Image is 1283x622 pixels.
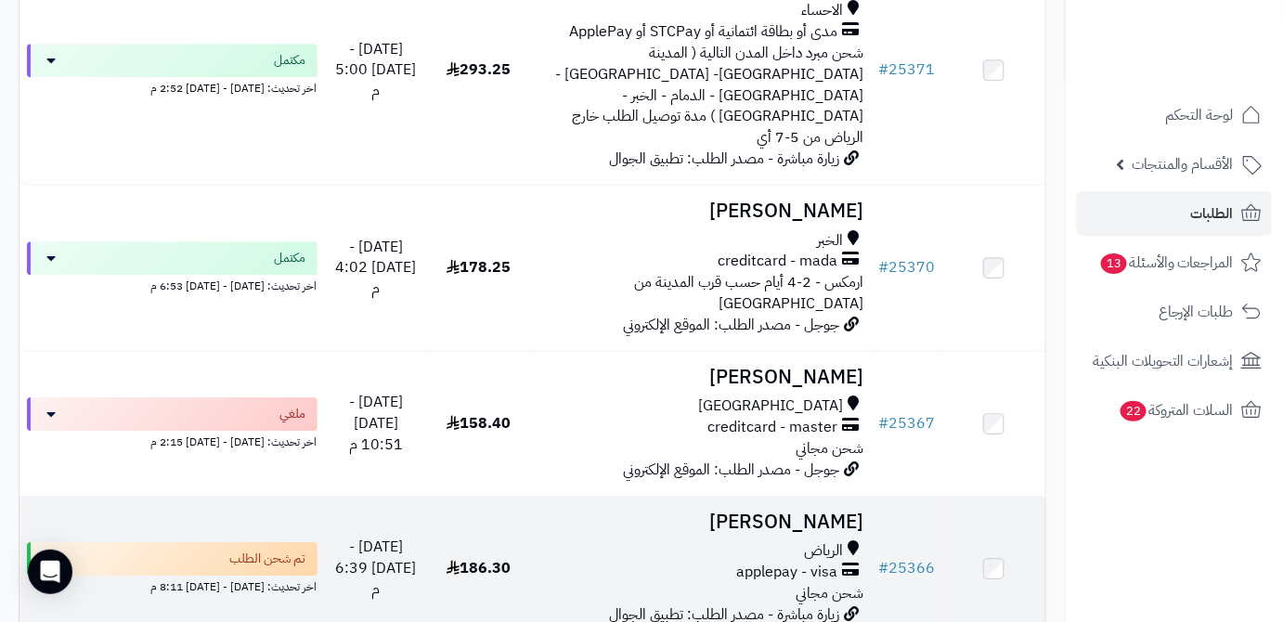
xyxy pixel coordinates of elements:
[879,58,936,81] a: #25371
[624,459,840,481] span: جوجل - مصدر الطلب: الموقع الإلكتروني
[275,249,306,267] span: مكتمل
[879,256,889,279] span: #
[230,550,306,568] span: تم شحن الطلب
[797,437,864,460] span: شحن مجاني
[624,314,840,336] span: جوجل - مصدر الطلب: الموقع الإلكتروني
[1077,388,1272,433] a: السلات المتروكة22
[570,21,838,43] span: مدى أو بطاقة ائتمانية أو STCPay أو ApplePay
[797,582,864,604] span: شحن مجاني
[280,405,306,423] span: ملغي
[1165,102,1234,128] span: لوحة التحكم
[1191,201,1234,227] span: الطلبات
[1157,18,1265,57] img: logo-2.png
[1099,250,1234,276] span: المراجعات والأسئلة
[1077,339,1272,383] a: إشعارات التحويلات البنكية
[447,412,511,434] span: 158.40
[447,557,511,579] span: 186.30
[879,412,936,434] a: #25367
[335,236,416,301] span: [DATE] - [DATE] 4:02 م
[1077,290,1272,334] a: طلبات الإرجاع
[1119,397,1234,423] span: السلات المتروكة
[1077,93,1272,137] a: لوحة التحكم
[335,38,416,103] span: [DATE] - [DATE] 5:00 م
[27,431,318,450] div: اخر تحديث: [DATE] - [DATE] 2:15 م
[805,540,844,562] span: الرياض
[737,562,838,583] span: applepay - visa
[349,391,403,456] span: [DATE] - [DATE] 10:51 م
[275,51,306,70] span: مكتمل
[538,512,864,533] h3: [PERSON_NAME]
[1077,240,1272,285] a: المراجعات والأسئلة13
[1132,151,1234,177] span: الأقسام والمنتجات
[447,256,511,279] span: 178.25
[27,77,318,97] div: اخر تحديث: [DATE] - [DATE] 2:52 م
[1159,299,1234,325] span: طلبات الإرجاع
[879,58,889,81] span: #
[1100,253,1129,275] span: 13
[708,417,838,438] span: creditcard - master
[879,557,889,579] span: #
[538,367,864,388] h3: [PERSON_NAME]
[818,230,844,252] span: الخبر
[699,395,844,417] span: [GEOGRAPHIC_DATA]
[1120,400,1148,422] span: 22
[1077,191,1272,236] a: الطلبات
[27,275,318,294] div: اخر تحديث: [DATE] - [DATE] 6:53 م
[28,550,72,594] div: Open Intercom Messenger
[719,251,838,272] span: creditcard - mada
[447,58,511,81] span: 293.25
[335,536,416,601] span: [DATE] - [DATE] 6:39 م
[879,256,936,279] a: #25370
[556,42,864,149] span: شحن مبرد داخل المدن التالية ( المدينة [GEOGRAPHIC_DATA]- [GEOGRAPHIC_DATA] - [GEOGRAPHIC_DATA] - ...
[538,201,864,222] h3: [PERSON_NAME]
[879,412,889,434] span: #
[27,576,318,595] div: اخر تحديث: [DATE] - [DATE] 8:11 م
[879,557,936,579] a: #25366
[1093,348,1234,374] span: إشعارات التحويلات البنكية
[635,271,864,315] span: ارمكس - 2-4 أيام حسب قرب المدينة من [GEOGRAPHIC_DATA]
[610,148,840,170] span: زيارة مباشرة - مصدر الطلب: تطبيق الجوال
